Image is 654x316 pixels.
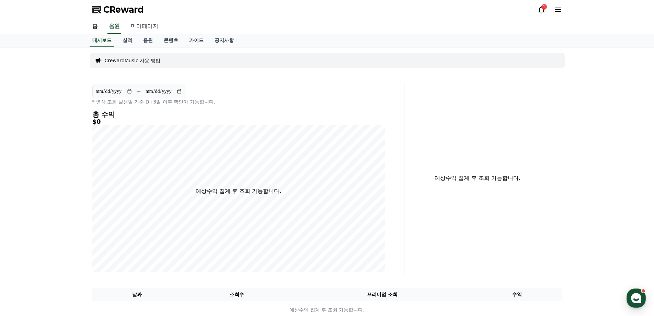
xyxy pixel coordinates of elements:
a: 마이페이지 [125,19,164,34]
th: 프리미엄 조회 [292,288,472,301]
th: 수익 [472,288,562,301]
span: 대화 [63,229,71,234]
a: 1 [537,6,546,14]
a: CReward [92,4,144,15]
a: 홈 [2,218,45,235]
h5: $0 [92,118,385,125]
a: 음원 [107,19,121,34]
p: * 영상 조회 발생일 기준 D+3일 이후 확인이 가능합니다. [92,98,385,105]
a: 대화 [45,218,89,235]
p: 예상수익 집계 후 조회 가능합니다. [196,187,281,195]
div: 1 [541,4,547,10]
a: 홈 [87,19,103,34]
a: 음원 [138,34,158,47]
a: 가이드 [184,34,209,47]
p: 예상수익 집계 후 조회 가능합니다. [410,174,546,182]
a: 공지사항 [209,34,239,47]
a: 대시보드 [90,34,114,47]
p: ~ [137,87,141,96]
h4: 총 수익 [92,111,385,118]
th: 날짜 [92,288,182,301]
p: 예상수익 집계 후 조회 가능합니다. [93,306,562,314]
a: 설정 [89,218,132,235]
a: CrewardMusic 사용 방법 [105,57,161,64]
span: 설정 [106,228,114,234]
a: 실적 [117,34,138,47]
th: 조회수 [182,288,292,301]
span: 홈 [22,228,26,234]
a: 콘텐츠 [158,34,184,47]
span: CReward [103,4,144,15]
